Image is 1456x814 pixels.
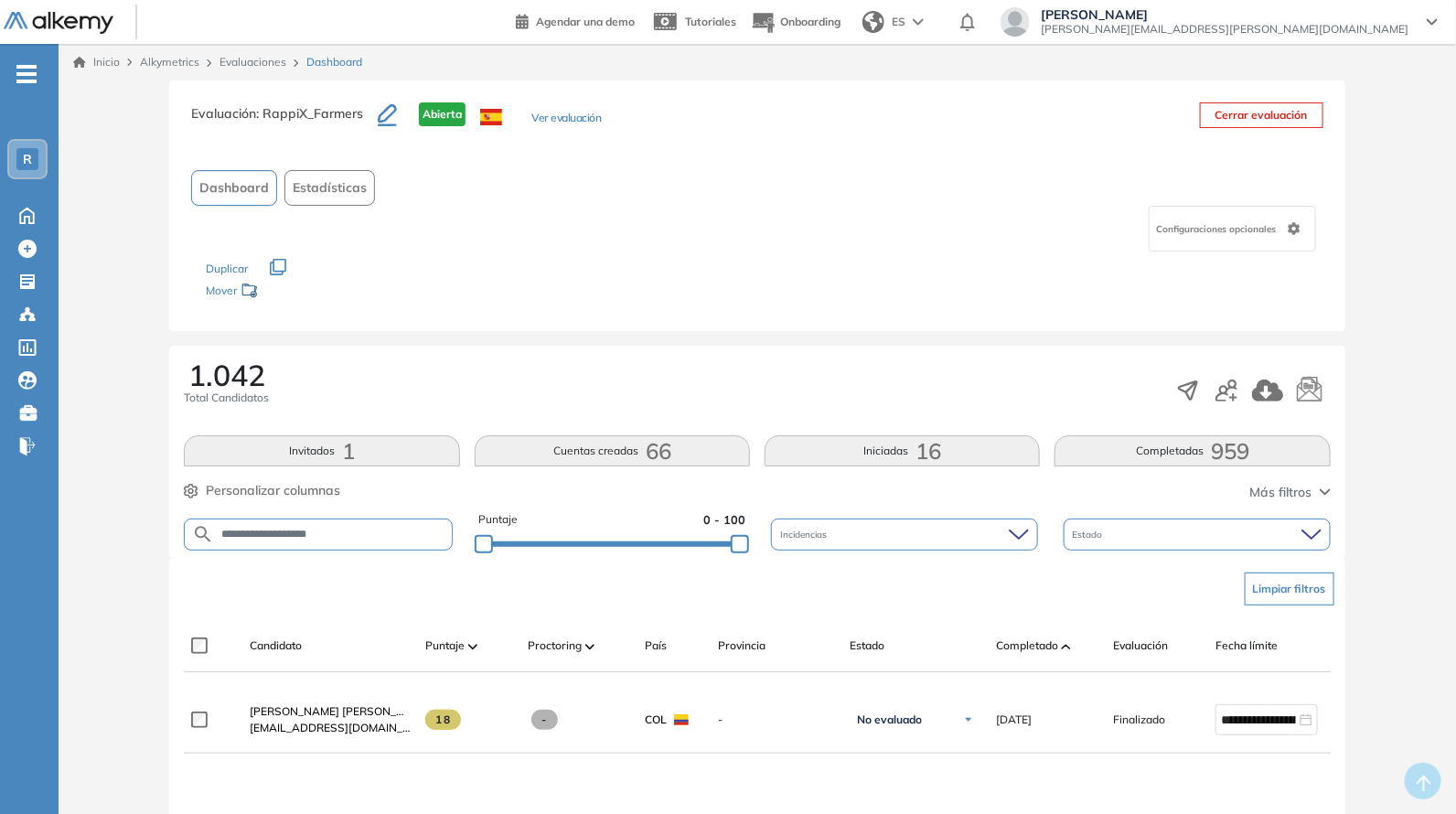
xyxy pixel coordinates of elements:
button: Cerrar evaluación [1200,102,1323,128]
span: Duplicar [206,262,248,275]
img: ESP [480,109,502,125]
button: Iniciadas16 [765,435,1040,466]
span: COL [645,712,667,728]
button: Estadísticas [284,170,375,206]
span: [PERSON_NAME] [1041,7,1408,22]
h3: Evaluación [191,102,378,141]
a: Evaluaciones [219,55,286,69]
span: : RappiX_Farmers [256,105,363,122]
span: Estado [1073,528,1107,541]
button: Más filtros [1250,483,1331,502]
div: Configuraciones opcionales [1149,206,1316,252]
span: ES [892,14,905,30]
span: Personalizar columnas [206,481,340,500]
span: Finalizado [1113,712,1165,728]
img: Logo [4,12,113,35]
span: 18 [425,710,461,730]
button: Completadas959 [1055,435,1330,466]
div: Incidencias [771,519,1038,551]
img: SEARCH_ALT [192,523,214,546]
span: Provincia [718,637,765,654]
button: Personalizar columnas [184,481,340,500]
img: COL [674,714,689,725]
img: [missing "en.ARROW_ALT" translation] [585,644,594,649]
i: - [16,72,37,76]
button: Cuentas creadas66 [475,435,750,466]
span: Incidencias [780,528,830,541]
span: Fecha límite [1215,637,1278,654]
span: [PERSON_NAME][EMAIL_ADDRESS][PERSON_NAME][DOMAIN_NAME] [1041,22,1408,37]
span: Estado [850,637,884,654]
button: Dashboard [191,170,277,206]
span: Abierta [419,102,466,126]
a: Agendar una demo [516,9,635,31]
span: Más filtros [1250,483,1312,502]
span: Evaluación [1113,637,1168,654]
span: - [718,712,835,728]
span: [DATE] [996,712,1032,728]
span: Puntaje [425,637,465,654]
span: - [531,710,558,730]
a: Inicio [73,54,120,70]
span: Candidato [250,637,302,654]
button: Onboarding [751,3,840,42]
button: Ver evaluación [531,110,601,129]
span: Proctoring [528,637,582,654]
span: Dashboard [199,178,269,198]
img: [missing "en.ARROW_ALT" translation] [468,644,477,649]
span: Completado [996,637,1058,654]
span: Alkymetrics [140,55,199,69]
span: 1.042 [188,360,265,390]
img: Ícono de flecha [963,714,974,725]
span: No evaluado [857,712,922,727]
span: Onboarding [780,15,840,28]
span: R [23,152,32,166]
span: Dashboard [306,54,362,70]
span: Estadísticas [293,178,367,198]
span: País [645,637,667,654]
img: [missing "en.ARROW_ALT" translation] [1062,644,1071,649]
span: Puntaje [478,511,518,529]
span: [PERSON_NAME] [PERSON_NAME] [250,704,432,718]
img: world [862,11,884,33]
span: [EMAIL_ADDRESS][DOMAIN_NAME] [250,720,411,736]
button: Limpiar filtros [1245,573,1334,605]
div: Mover [206,275,389,309]
span: Agendar una demo [536,15,635,28]
a: [PERSON_NAME] [PERSON_NAME] [250,703,411,720]
span: 0 - 100 [703,511,745,529]
span: Tutoriales [685,15,736,28]
div: Estado [1064,519,1331,551]
button: Invitados1 [184,435,459,466]
span: Total Candidatos [184,390,269,406]
img: arrow [913,18,924,26]
span: Configuraciones opcionales [1157,222,1280,236]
